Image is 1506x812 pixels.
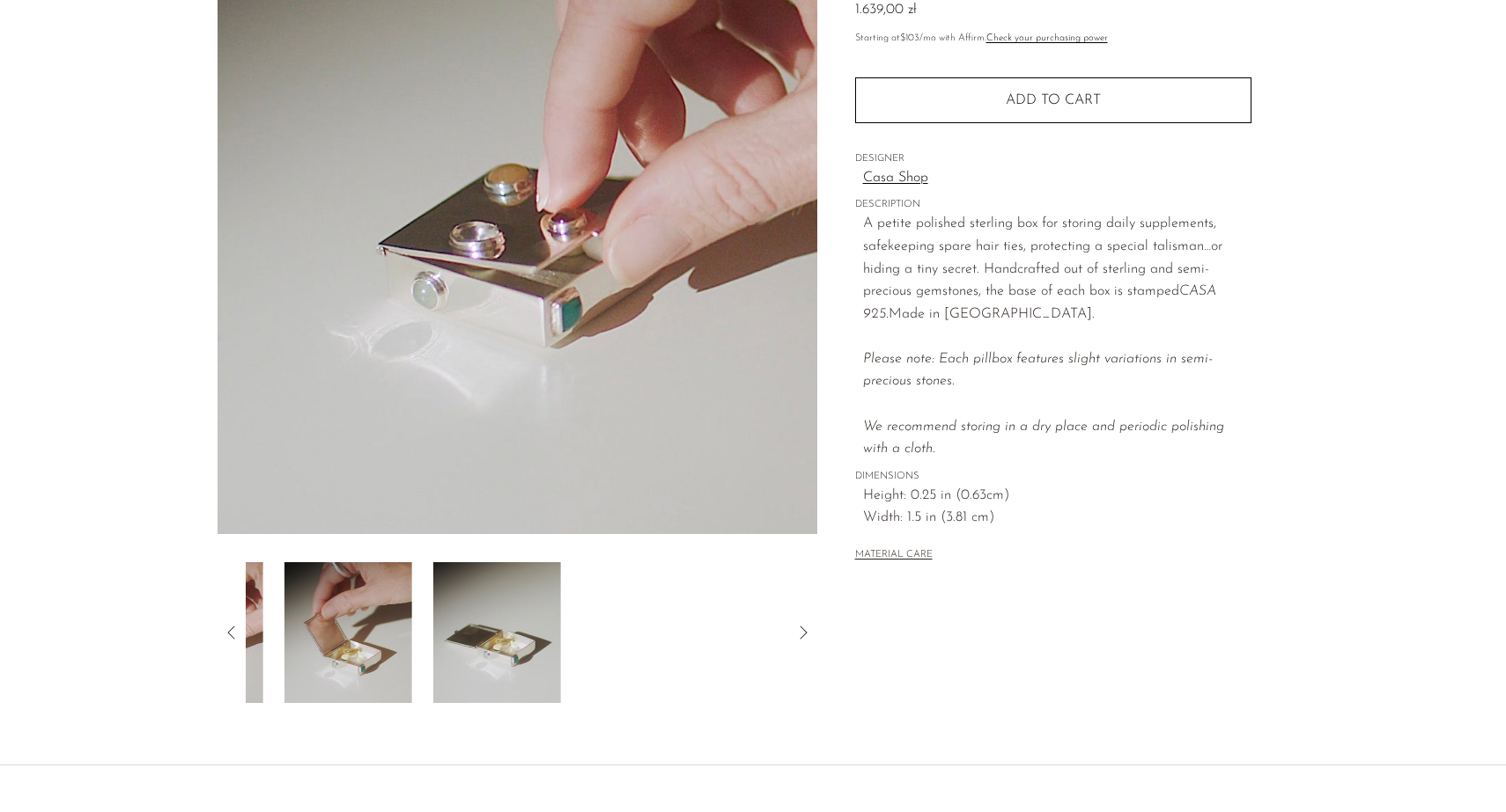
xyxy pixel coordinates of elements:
span: DIMENSIONS [855,469,1251,485]
span: Add to cart [1006,92,1101,109]
i: We recommend storing in a dry place and periodic polishing with a cloth. [863,420,1224,457]
span: Width: 1.5 in (3.81 cm) [863,507,1251,530]
img: Sterling Gemstone Pillbox [136,562,263,703]
span: 1.639,00 zł [855,3,917,17]
span: Height: 0.25 in (0.63cm) [863,485,1251,508]
button: MATERIAL CARE [855,549,933,562]
span: DESIGNER [855,151,1251,167]
p: Starting at /mo with Affirm. [855,31,1251,47]
em: Please note: Each pillbox features slight variations in semi-precious stones. [863,352,1224,456]
a: Casa Shop [863,167,1251,190]
p: A petite polished sterling box for storing daily supplements, safekeeping spare hair ties, protec... [863,213,1251,461]
span: DESCRIPTION [855,197,1251,213]
span: $103 [900,33,919,43]
img: Sterling Gemstone Pillbox [433,562,561,703]
a: Check your purchasing power - Learn more about Affirm Financing (opens in modal) [986,33,1108,43]
button: Add to cart [855,77,1251,123]
img: Sterling Gemstone Pillbox [284,562,412,703]
em: CASA 925. [863,284,1216,321]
